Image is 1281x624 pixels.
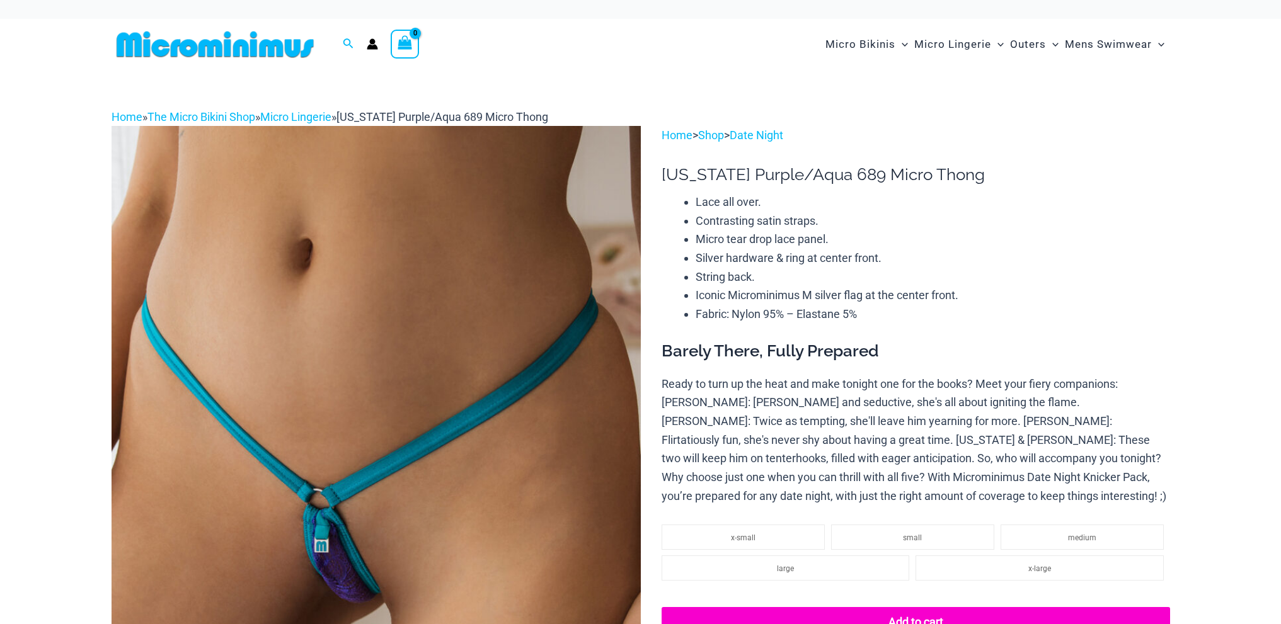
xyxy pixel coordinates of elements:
[911,25,1007,64] a: Micro LingerieMenu ToggleMenu Toggle
[1046,28,1059,60] span: Menu Toggle
[831,525,994,550] li: small
[1007,25,1062,64] a: OutersMenu ToggleMenu Toggle
[147,110,255,123] a: The Micro Bikini Shop
[112,30,319,59] img: MM SHOP LOGO FLAT
[662,341,1169,362] h3: Barely There, Fully Prepared
[820,23,1170,65] nav: Site Navigation
[731,533,755,542] span: x-small
[777,564,794,573] span: large
[1068,533,1096,542] span: medium
[696,286,1169,305] li: Iconic Microminimus M silver flag at the center front.
[662,165,1169,184] h1: [US_STATE] Purple/Aqua 689 Micro Thong
[696,212,1169,230] li: Contrasting satin straps.
[112,110,548,123] span: » » »
[895,28,908,60] span: Menu Toggle
[662,126,1169,145] p: > >
[696,230,1169,249] li: Micro tear drop lace panel.
[343,37,354,52] a: Search icon link
[391,30,420,59] a: View Shopping Cart, empty
[1010,28,1046,60] span: Outers
[903,533,922,542] span: small
[1001,525,1164,550] li: medium
[1065,28,1152,60] span: Mens Swimwear
[696,249,1169,268] li: Silver hardware & ring at center front.
[662,128,692,142] a: Home
[1152,28,1164,60] span: Menu Toggle
[662,555,909,581] li: large
[260,110,331,123] a: Micro Lingerie
[825,28,895,60] span: Micro Bikinis
[914,28,991,60] span: Micro Lingerie
[696,268,1169,286] li: String back.
[662,375,1169,506] p: Ready to turn up the heat and make tonight one for the books? Meet your fiery companions: [PERSON...
[336,110,548,123] span: [US_STATE] Purple/Aqua 689 Micro Thong
[698,128,724,142] a: Shop
[367,38,378,50] a: Account icon link
[916,555,1163,581] li: x-large
[696,193,1169,212] li: Lace all over.
[991,28,1004,60] span: Menu Toggle
[822,25,911,64] a: Micro BikinisMenu ToggleMenu Toggle
[1028,564,1051,573] span: x-large
[696,305,1169,324] li: Fabric: Nylon 95% – Elastane 5%
[1062,25,1168,64] a: Mens SwimwearMenu ToggleMenu Toggle
[730,128,783,142] a: Date Night
[112,110,142,123] a: Home
[662,525,825,550] li: x-small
